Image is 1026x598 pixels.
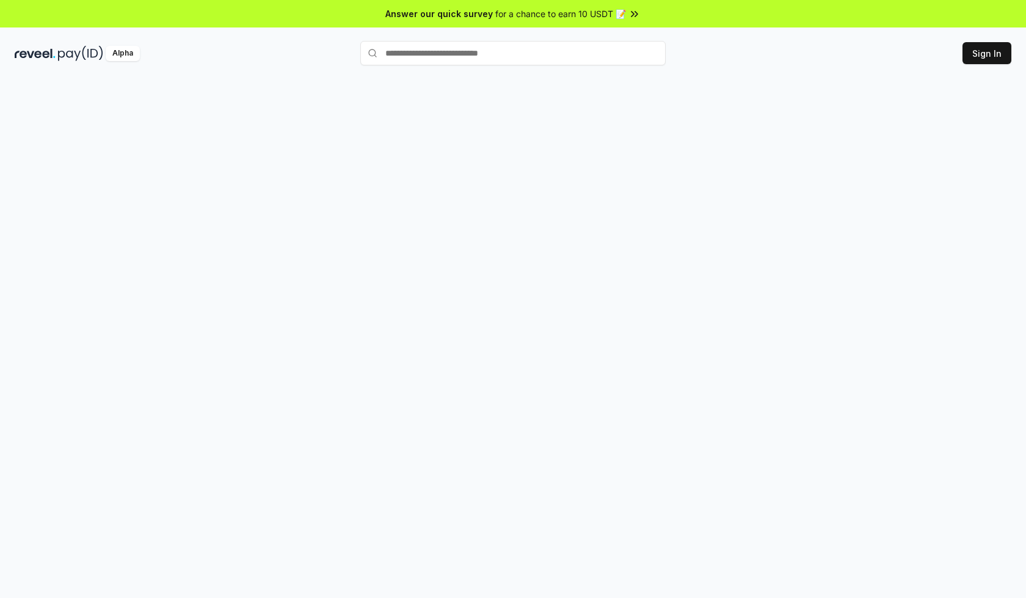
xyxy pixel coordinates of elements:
[106,46,140,61] div: Alpha
[15,46,56,61] img: reveel_dark
[385,7,493,20] span: Answer our quick survey
[962,42,1011,64] button: Sign In
[495,7,626,20] span: for a chance to earn 10 USDT 📝
[58,46,103,61] img: pay_id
